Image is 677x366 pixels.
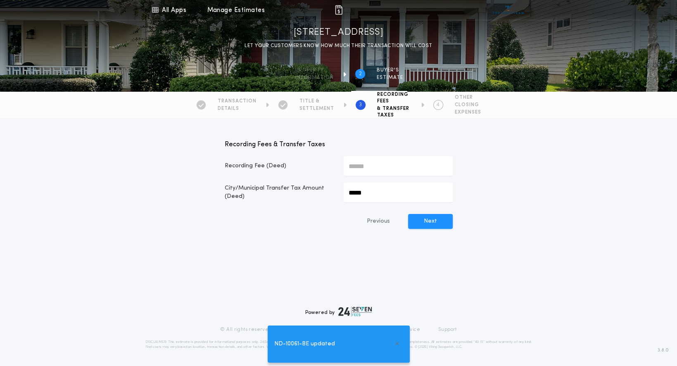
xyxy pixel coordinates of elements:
h1: [STREET_ADDRESS] [294,26,384,39]
button: Previous [350,214,406,229]
span: CLOSING [455,102,481,108]
img: img [334,5,344,15]
img: vs-icon [493,6,524,14]
span: information [295,74,334,81]
img: logo [338,307,372,316]
span: Property [295,67,334,74]
span: DETAILS [218,105,257,112]
div: Powered by [305,307,372,316]
span: TITLE & [299,98,334,105]
span: & TRANSFER TAXES [377,105,412,119]
button: Next [408,214,453,229]
span: ND-10061-BE updated [274,340,335,349]
span: ESTIMATE [377,74,403,81]
p: Recording Fee (Deed) [225,162,334,170]
span: SETTLEMENT [299,105,334,112]
p: LET YOUR CUSTOMERS KNOW HOW MUCH THEIR TRANSACTION WILL COST [245,42,432,50]
p: City/Municipal Transfer Tax Amount (Deed) [225,184,334,201]
h2: 2 [359,71,362,77]
p: Recording Fees & Transfer Taxes [225,140,453,150]
span: OTHER [455,94,481,101]
span: EXPENSES [455,109,481,116]
h2: 4 [437,102,439,108]
h2: 3 [359,102,362,108]
span: TRANSACTION [218,98,257,105]
span: BUYER'S [377,67,403,74]
span: RECORDING FEES [377,91,412,105]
